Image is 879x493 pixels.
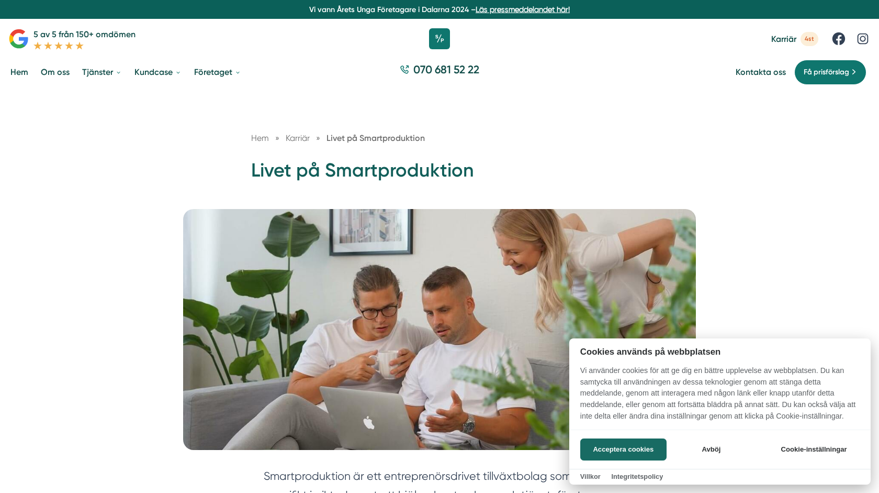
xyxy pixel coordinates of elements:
button: Cookie-inställningar [768,439,860,461]
a: Villkor [580,473,601,480]
p: Vi använder cookies för att ge dig en bättre upplevelse av webbplatsen. Du kan samtycka till anvä... [569,365,871,429]
button: Avböj [670,439,753,461]
button: Acceptera cookies [580,439,667,461]
h2: Cookies används på webbplatsen [569,347,871,357]
a: Integritetspolicy [611,473,663,480]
